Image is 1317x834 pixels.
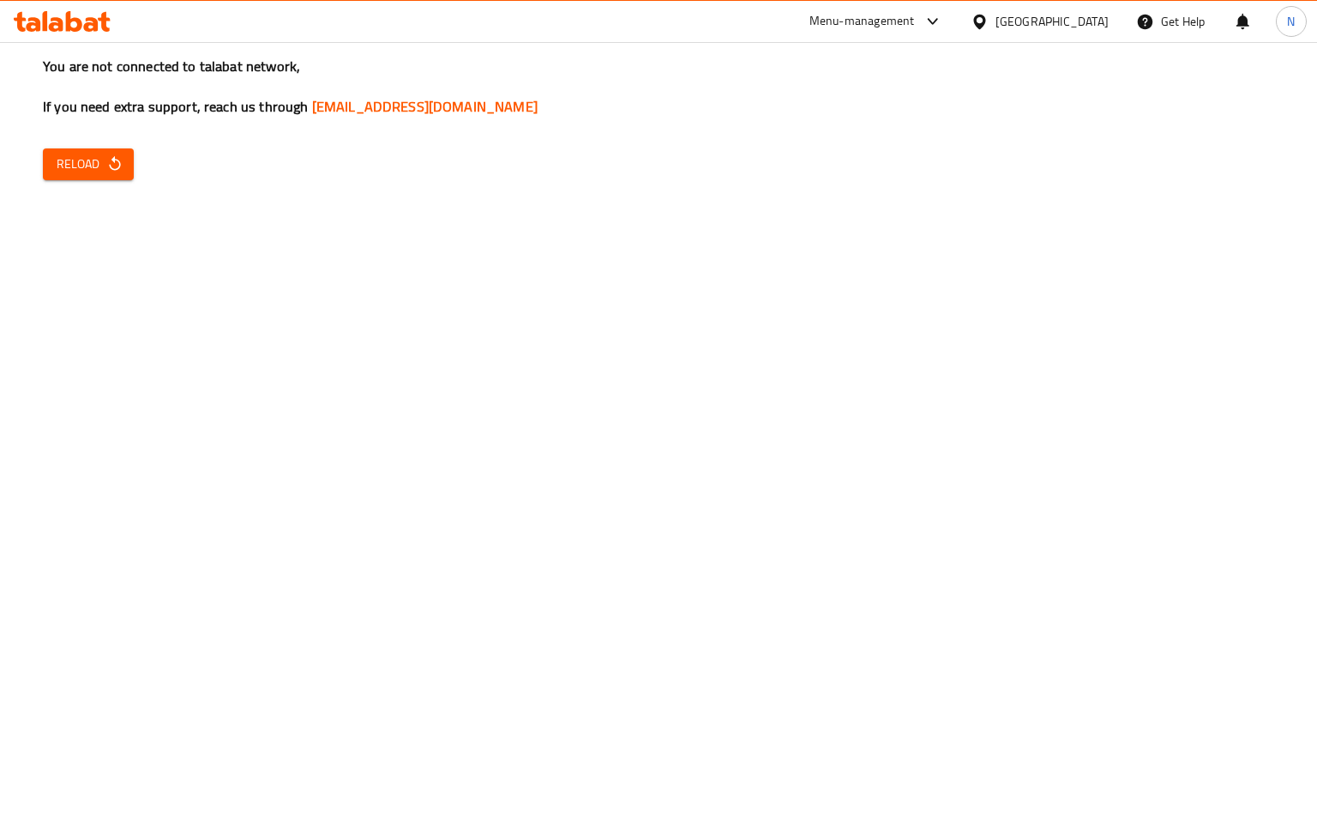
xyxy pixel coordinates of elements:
[1287,12,1295,31] span: N
[43,148,134,180] button: Reload
[809,11,915,32] div: Menu-management
[57,154,120,175] span: Reload
[312,94,538,119] a: [EMAIL_ADDRESS][DOMAIN_NAME]
[995,12,1109,31] div: [GEOGRAPHIC_DATA]
[43,57,1274,117] h3: You are not connected to talabat network, If you need extra support, reach us through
